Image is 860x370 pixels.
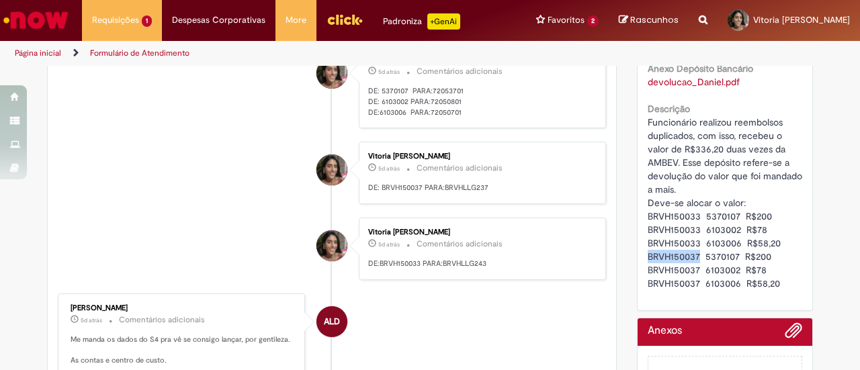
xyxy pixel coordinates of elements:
[785,322,802,346] button: Adicionar anexos
[630,13,679,26] span: Rascunhos
[368,86,592,118] p: DE: 5370107 PARA:72053701 DE: 6103002 PARA:72050801 DE:6103006 PARA:72050701
[71,334,294,366] p: Me manda os dados do S4 pra vê se consigo lançar, por gentileza. As contas e centro de custo.
[648,325,682,337] h2: Anexos
[1,7,71,34] img: ServiceNow
[92,13,139,27] span: Requisições
[587,15,599,27] span: 2
[378,68,400,76] time: 25/08/2025 14:44:21
[753,14,850,26] span: Vitoria [PERSON_NAME]
[648,103,690,115] b: Descrição
[316,154,347,185] div: Vitoria Cavalcante Cardoso
[368,259,592,269] p: DE:BRVH150033 PARA:BRVHLLG243
[368,228,592,236] div: Vitoria [PERSON_NAME]
[316,230,347,261] div: Vitoria Cavalcante Cardoso
[316,58,347,89] div: Vitoria Cavalcante Cardoso
[619,14,679,27] a: Rascunhos
[90,48,189,58] a: Formulário de Atendimento
[427,13,460,30] p: +GenAi
[368,152,592,160] div: Vitoria [PERSON_NAME]
[71,304,294,312] div: [PERSON_NAME]
[383,13,460,30] div: Padroniza
[417,66,503,77] small: Comentários adicionais
[15,48,61,58] a: Página inicial
[378,165,400,173] span: 5d atrás
[316,306,347,337] div: Andressa Luiza Da Silva
[327,9,363,30] img: click_logo_yellow_360x200.png
[81,316,102,324] span: 5d atrás
[648,116,805,289] span: Funcionário realizou reembolsos duplicados, com isso, recebeu o valor de R$336,20 duas vezes da A...
[286,13,306,27] span: More
[324,306,340,338] span: ALD
[378,240,400,248] time: 25/08/2025 14:42:03
[548,13,585,27] span: Favoritos
[378,240,400,248] span: 5d atrás
[417,163,503,174] small: Comentários adicionais
[119,314,205,326] small: Comentários adicionais
[648,62,753,75] b: Anexo Depósito Bancário
[142,15,152,27] span: 1
[378,68,400,76] span: 5d atrás
[378,165,400,173] time: 25/08/2025 14:42:32
[81,316,102,324] time: 25/08/2025 14:11:44
[10,41,563,66] ul: Trilhas de página
[417,238,503,250] small: Comentários adicionais
[172,13,265,27] span: Despesas Corporativas
[368,183,592,193] p: DE: BRVH150037 PARA:BRVHLLG237
[648,76,740,88] a: Download de devolucao_Daniel.pdf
